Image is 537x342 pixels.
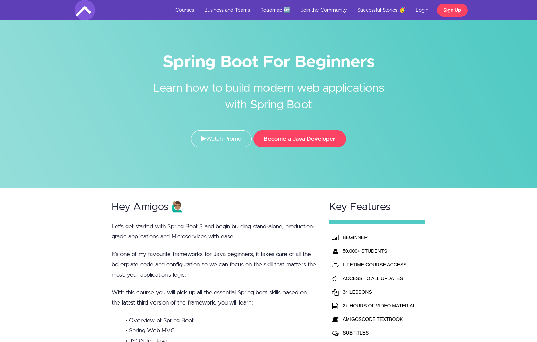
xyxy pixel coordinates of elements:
td: LIFETIME COURSE ACCESS [341,258,417,271]
td: AMIGOSCODE TEXTBOOK [341,312,417,326]
td: SUBTITLES [341,326,417,340]
a: Watch Promo [191,130,252,147]
h2: Learn how to build modern web applications with Spring Boot [141,70,396,113]
th: BEGINNER [341,231,417,244]
a: Sign Up [437,4,468,17]
p: Let’s get started with Spring Boot 3 and begin building stand-alone, production-grade application... [112,221,316,242]
li: • Overview of Spring Boot [125,315,316,326]
td: ACCESS TO ALL UPDATES [341,271,417,285]
h1: Spring Boot For Beginners [75,55,462,70]
td: 34 LESSONS [341,285,417,299]
h2: Key Features [329,202,425,213]
p: With this course you will pick up all the essential Spring boot skills based on the latest third ... [112,287,316,308]
h2: Hey Amigos 🙋🏽‍♂️ [112,202,316,213]
td: 2+ HOURS OF VIDEO MATERIAL [341,299,417,312]
button: Become a Java Developer [253,130,346,147]
p: It’s one of my favourite frameworks for Java beginners, it takes care of all the boilerplate code... [112,249,316,280]
li: • Spring Web MVC [125,326,316,336]
th: 50,000+ STUDENTS [341,244,417,258]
